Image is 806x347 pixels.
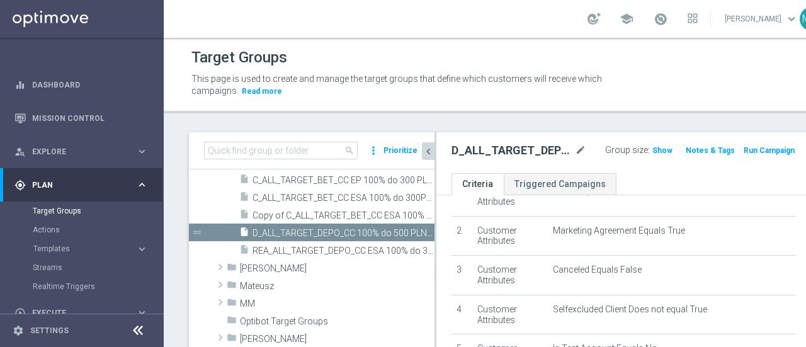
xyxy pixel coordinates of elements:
[253,228,434,239] span: D_ALL_TARGET_DEPO_CC 100% do 500 PLN_110825
[451,143,572,158] h2: D_ALL_TARGET_DEPO_CC 100% do 500 PLN_110825
[253,193,434,203] span: C_ALL_TARGET_BET_CC ESA 100% do 300PLN_240725
[30,327,69,334] a: Settings
[240,334,434,344] span: Patryk P.
[33,202,162,220] div: Target Groups
[382,142,419,159] button: Prioritize
[620,12,633,26] span: school
[14,147,149,157] button: person_search Explore keyboard_arrow_right
[191,48,287,67] h1: Target Groups
[241,84,283,98] button: Read more
[204,142,358,159] input: Quick find group or folder
[472,216,548,256] td: Customer Attributes
[605,145,648,156] label: Group size
[253,210,434,221] span: Copy of C_ALL_TARGET_BET_CC ESA 100% do 300PLN_240725
[191,74,602,96] span: This page is used to create and manage the target groups that define which customers will receive...
[652,146,673,155] span: Show
[33,258,162,277] div: Streams
[227,297,237,312] i: folder
[240,263,434,274] span: Maryna Sh.
[33,245,136,253] div: Templates
[504,173,616,195] a: Triggered Campaigns
[423,145,434,157] i: chevron_left
[136,307,148,319] i: keyboard_arrow_right
[14,146,136,157] div: Explore
[14,179,136,191] div: Plan
[33,220,162,239] div: Actions
[451,173,504,195] a: Criteria
[14,68,148,101] div: Dashboard
[422,142,434,160] button: chevron_left
[14,307,26,319] i: play_circle_outline
[14,180,149,190] button: gps_fixed Plan keyboard_arrow_right
[742,144,796,157] button: Run Campaign
[14,80,149,90] button: equalizer Dashboard
[33,239,162,258] div: Templates
[32,181,136,189] span: Plan
[239,191,249,206] i: insert_drive_file
[239,174,249,188] i: insert_drive_file
[472,176,548,216] td: Customer Attributes
[33,244,149,254] button: Templates keyboard_arrow_right
[253,175,434,186] span: C_ALL_TARGET_BET_CC EP 100% do 300 PLN_040825
[227,315,237,329] i: folder
[344,145,355,156] span: search
[136,145,148,157] i: keyboard_arrow_right
[33,277,162,296] div: Realtime Triggers
[33,225,131,235] a: Actions
[724,9,800,28] a: [PERSON_NAME]keyboard_arrow_down
[240,281,434,292] span: Mateusz
[32,101,148,135] a: Mission Control
[14,113,149,123] button: Mission Control
[648,145,650,156] label: :
[14,308,149,318] button: play_circle_outline Execute keyboard_arrow_right
[13,325,24,336] i: settings
[472,256,548,295] td: Customer Attributes
[239,209,249,224] i: insert_drive_file
[227,333,237,347] i: folder
[575,143,586,158] i: mode_edit
[136,243,148,255] i: keyboard_arrow_right
[553,265,642,275] span: Canceled Equals False
[33,282,131,292] a: Realtime Triggers
[367,142,380,159] i: more_vert
[32,309,136,317] span: Execute
[451,295,472,334] td: 4
[33,263,131,273] a: Streams
[239,244,249,259] i: insert_drive_file
[227,280,237,294] i: folder
[32,148,136,156] span: Explore
[684,144,736,157] button: Notes & Tags
[14,146,26,157] i: person_search
[553,225,685,236] span: Marketing Agreement Equals True
[14,307,136,319] div: Execute
[240,299,434,309] span: MM
[227,262,237,276] i: folder
[472,295,548,334] td: Customer Attributes
[33,245,123,253] span: Templates
[32,68,148,101] a: Dashboard
[14,79,26,91] i: equalizer
[14,179,26,191] i: gps_fixed
[239,227,249,241] i: insert_drive_file
[240,316,434,327] span: Optibot Target Groups
[785,12,798,26] span: keyboard_arrow_down
[14,101,148,135] div: Mission Control
[136,179,148,191] i: keyboard_arrow_right
[253,246,434,256] span: REA_ALL_TARGET_DEPO_CC ESA 100% do 300 PLN_070825
[33,206,131,216] a: Target Groups
[451,176,472,216] td: 1
[553,304,707,315] span: Selfexcluded Client Does not equal True
[451,216,472,256] td: 2
[451,256,472,295] td: 3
